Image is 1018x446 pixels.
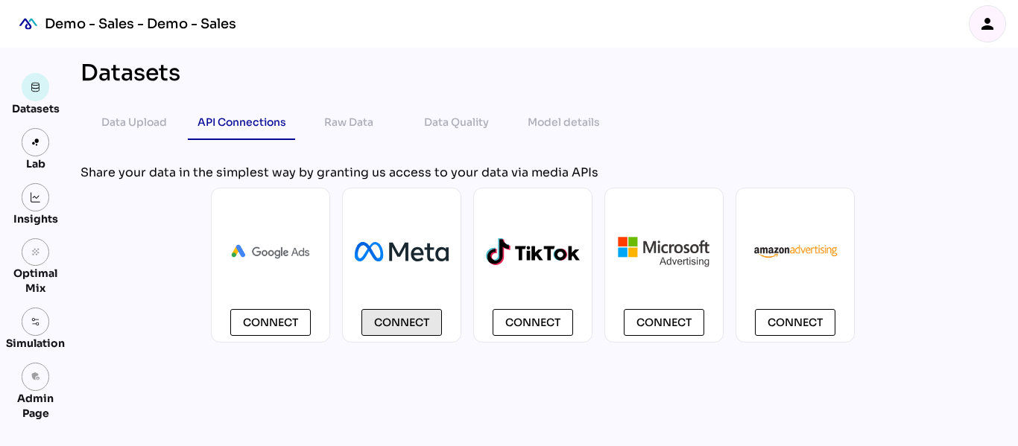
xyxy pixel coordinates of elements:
[31,82,41,92] img: data.svg
[424,113,489,131] div: Data Quality
[12,101,60,116] div: Datasets
[197,113,286,131] div: API Connections
[755,309,835,336] button: Connect
[361,309,442,336] button: Connect
[31,316,41,327] img: settings.svg
[486,238,580,266] img: logo-tiktok-2.svg
[31,192,41,203] img: graph.svg
[624,309,704,336] button: Connect
[6,266,65,296] div: Optimal Mix
[101,113,167,131] div: Data Upload
[243,313,298,331] span: Connect
[324,113,373,131] div: Raw Data
[355,242,449,261] img: Meta_Platforms.svg
[979,15,996,33] i: person
[19,156,52,171] div: Lab
[617,235,711,267] img: microsoft.png
[12,7,45,40] div: mediaROI
[31,372,41,382] i: admin_panel_settings
[45,15,236,33] div: Demo - Sales - Demo - Sales
[374,313,429,331] span: Connect
[31,137,41,147] img: lab.svg
[748,243,842,261] img: AmazonAdvertising.webp
[528,113,600,131] div: Model details
[768,313,823,331] span: Connect
[80,164,985,182] div: Share your data in the simplest way by granting us access to your data via media APIs
[31,247,41,258] i: grain
[230,309,311,336] button: Connect
[6,391,65,421] div: Admin Page
[636,313,692,331] span: Connect
[493,309,573,336] button: Connect
[6,336,65,351] div: Simulation
[224,237,317,267] img: Ads_logo_horizontal.png
[80,60,180,86] div: Datasets
[13,211,58,226] div: Insights
[505,313,560,331] span: Connect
